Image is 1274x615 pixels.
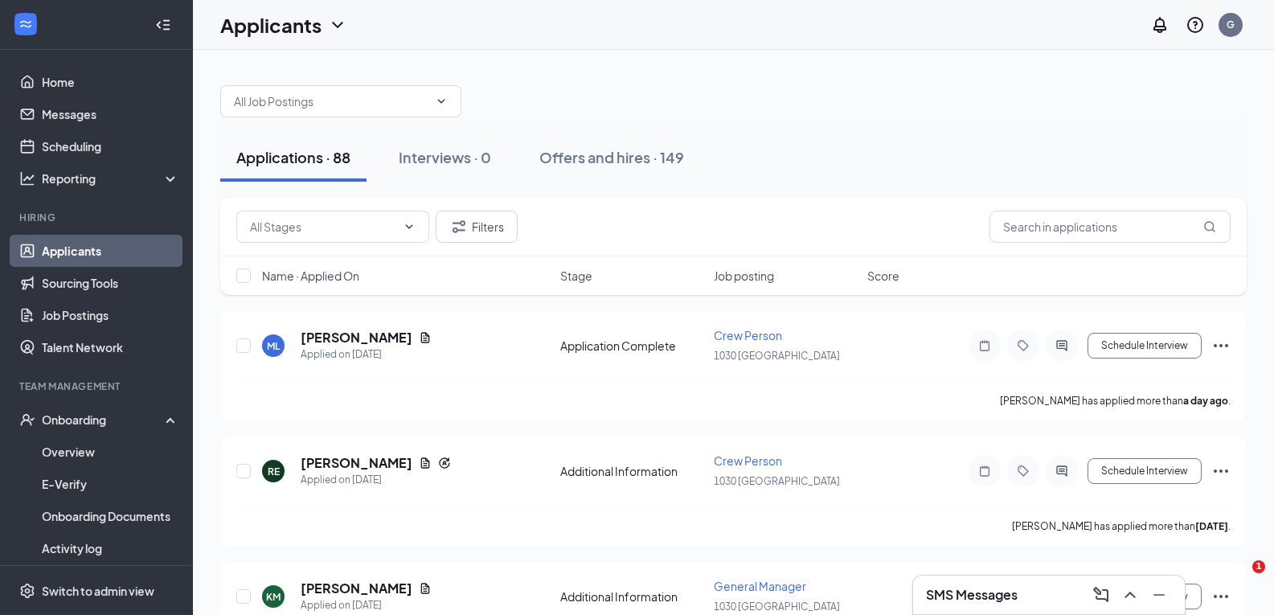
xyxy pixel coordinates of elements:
[975,465,994,478] svg: Note
[42,436,179,468] a: Overview
[42,98,179,130] a: Messages
[266,590,281,604] div: KM
[435,95,448,108] svg: ChevronDown
[1012,519,1231,533] p: [PERSON_NAME] has applied more than .
[419,331,432,344] svg: Document
[1252,560,1265,573] span: 1
[1203,220,1216,233] svg: MagnifyingGlass
[42,66,179,98] a: Home
[268,465,280,478] div: RE
[42,267,179,299] a: Sourcing Tools
[19,379,176,393] div: Team Management
[560,588,704,605] div: Additional Information
[1092,585,1111,605] svg: ComposeMessage
[19,412,35,428] svg: UserCheck
[1052,339,1071,352] svg: ActiveChat
[714,453,782,468] span: Crew Person
[236,147,350,167] div: Applications · 88
[989,211,1231,243] input: Search in applications
[250,218,396,236] input: All Stages
[1186,15,1205,35] svg: QuestionInfo
[1000,394,1231,408] p: [PERSON_NAME] has applied more than .
[449,217,469,236] svg: Filter
[301,346,432,363] div: Applied on [DATE]
[403,220,416,233] svg: ChevronDown
[560,338,704,354] div: Application Complete
[42,500,179,532] a: Onboarding Documents
[1146,582,1172,608] button: Minimize
[18,16,34,32] svg: WorkstreamLogo
[399,147,491,167] div: Interviews · 0
[436,211,518,243] button: Filter Filters
[419,457,432,469] svg: Document
[301,454,412,472] h5: [PERSON_NAME]
[267,339,280,353] div: ML
[155,17,171,33] svg: Collapse
[1183,395,1228,407] b: a day ago
[262,268,359,284] span: Name · Applied On
[1150,15,1170,35] svg: Notifications
[1211,587,1231,606] svg: Ellipses
[42,412,166,428] div: Onboarding
[42,583,154,599] div: Switch to admin view
[42,468,179,500] a: E-Verify
[714,350,840,362] span: 1030 [GEOGRAPHIC_DATA]
[560,463,704,479] div: Additional Information
[42,331,179,363] a: Talent Network
[1014,465,1033,478] svg: Tag
[42,299,179,331] a: Job Postings
[19,211,176,224] div: Hiring
[419,582,432,595] svg: Document
[1219,560,1258,599] iframe: Intercom live chat
[301,472,451,488] div: Applied on [DATE]
[1088,333,1202,359] button: Schedule Interview
[1195,520,1228,532] b: [DATE]
[926,586,1018,604] h3: SMS Messages
[1211,336,1231,355] svg: Ellipses
[714,328,782,342] span: Crew Person
[301,329,412,346] h5: [PERSON_NAME]
[714,268,774,284] span: Job posting
[1117,582,1143,608] button: ChevronUp
[234,92,428,110] input: All Job Postings
[1227,18,1235,31] div: G
[1014,339,1033,352] svg: Tag
[714,475,840,487] span: 1030 [GEOGRAPHIC_DATA]
[1088,458,1202,484] button: Schedule Interview
[42,130,179,162] a: Scheduling
[714,601,840,613] span: 1030 [GEOGRAPHIC_DATA]
[867,268,899,284] span: Score
[1088,582,1114,608] button: ComposeMessage
[438,457,451,469] svg: Reapply
[714,579,806,593] span: General Manager
[301,597,432,613] div: Applied on [DATE]
[42,235,179,267] a: Applicants
[1120,585,1140,605] svg: ChevronUp
[328,15,347,35] svg: ChevronDown
[42,532,179,564] a: Activity log
[220,11,322,39] h1: Applicants
[42,170,180,187] div: Reporting
[19,170,35,187] svg: Analysis
[1052,465,1071,478] svg: ActiveChat
[1211,461,1231,481] svg: Ellipses
[301,580,412,597] h5: [PERSON_NAME]
[975,339,994,352] svg: Note
[1149,585,1169,605] svg: Minimize
[539,147,684,167] div: Offers and hires · 149
[560,268,592,284] span: Stage
[19,583,35,599] svg: Settings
